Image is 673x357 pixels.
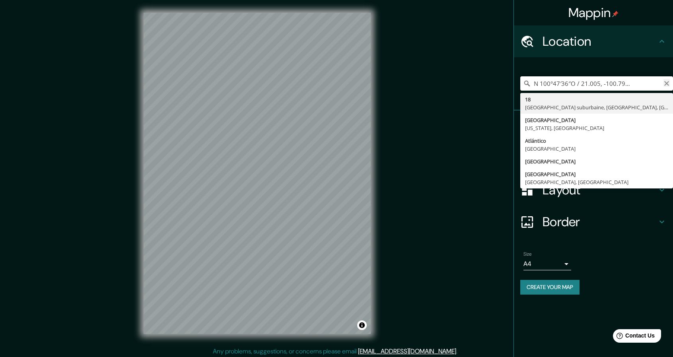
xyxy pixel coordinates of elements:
[602,326,664,348] iframe: Help widget launcher
[568,5,619,21] h4: Mappin
[525,124,668,132] div: [US_STATE], [GEOGRAPHIC_DATA]
[357,320,367,330] button: Toggle attribution
[525,137,668,145] div: Atlántico
[525,95,668,103] div: 18
[525,170,668,178] div: [GEOGRAPHIC_DATA]
[543,214,657,230] h4: Border
[213,347,457,356] p: Any problems, suggestions, or concerns please email .
[612,11,619,17] img: pin-icon.png
[520,280,580,295] button: Create your map
[514,25,673,57] div: Location
[514,174,673,206] div: Layout
[144,13,371,334] canvas: Map
[525,145,668,153] div: [GEOGRAPHIC_DATA]
[358,347,456,355] a: [EMAIL_ADDRESS][DOMAIN_NAME]
[663,79,670,87] button: Clear
[523,258,571,270] div: A4
[523,251,532,258] label: Size
[520,76,673,91] input: Pick your city or area
[525,178,668,186] div: [GEOGRAPHIC_DATA], [GEOGRAPHIC_DATA]
[525,157,668,165] div: [GEOGRAPHIC_DATA]
[457,347,459,356] div: .
[525,103,668,111] div: [GEOGRAPHIC_DATA] suburbaine, [GEOGRAPHIC_DATA], [GEOGRAPHIC_DATA]
[514,111,673,142] div: Pins
[525,116,668,124] div: [GEOGRAPHIC_DATA]
[543,33,657,49] h4: Location
[514,206,673,238] div: Border
[543,182,657,198] h4: Layout
[514,142,673,174] div: Style
[459,347,460,356] div: .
